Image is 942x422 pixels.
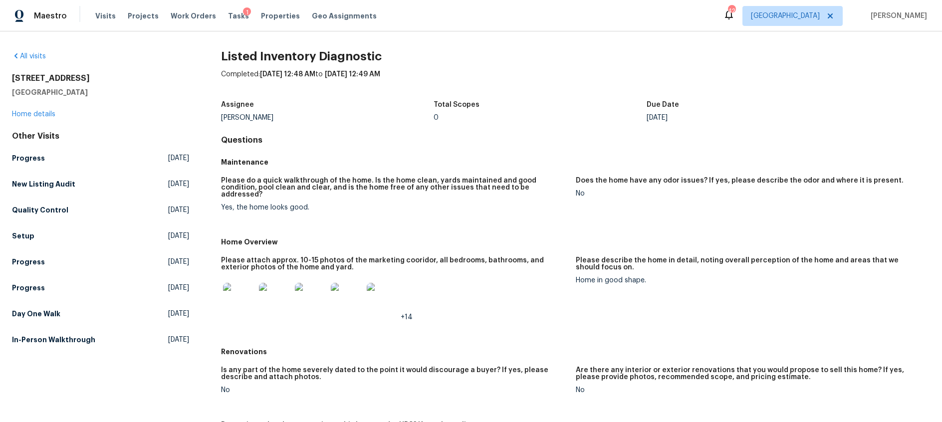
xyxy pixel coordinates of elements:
span: [DATE] [168,153,189,163]
span: Geo Assignments [312,11,377,21]
div: Yes, the home looks good. [221,204,567,211]
span: [DATE] [168,257,189,267]
span: [DATE] [168,179,189,189]
a: Home details [12,111,55,118]
h5: Home Overview [221,237,930,247]
span: Tasks [228,12,249,19]
a: New Listing Audit[DATE] [12,175,189,193]
a: Progress[DATE] [12,253,189,271]
span: [DATE] [168,309,189,319]
h5: Progress [12,257,45,267]
h5: Setup [12,231,34,241]
span: [DATE] [168,205,189,215]
span: Properties [261,11,300,21]
h5: Assignee [221,101,254,108]
a: All visits [12,53,46,60]
span: Projects [128,11,159,21]
a: Progress[DATE] [12,279,189,297]
span: [DATE] [168,335,189,345]
span: [DATE] 12:48 AM [260,71,315,78]
h5: In-Person Walkthrough [12,335,95,345]
h5: Renovations [221,347,930,357]
span: [PERSON_NAME] [867,11,927,21]
h5: Does the home have any odor issues? If yes, please describe the odor and where it is present. [576,177,904,184]
span: [DATE] 12:49 AM [325,71,380,78]
h5: New Listing Audit [12,179,75,189]
a: Progress[DATE] [12,149,189,167]
div: No [576,387,922,394]
h5: Progress [12,153,45,163]
a: Day One Walk[DATE] [12,305,189,323]
h2: [STREET_ADDRESS] [12,73,189,83]
h5: Is any part of the home severely dated to the point it would discourage a buyer? If yes, please d... [221,367,567,381]
h5: Due Date [647,101,679,108]
h5: Maintenance [221,157,930,167]
span: Work Orders [171,11,216,21]
div: 1 [243,7,251,17]
h5: Please describe the home in detail, noting overall perception of the home and areas that we shoul... [576,257,922,271]
div: Completed: to [221,69,930,95]
span: [DATE] [168,231,189,241]
a: Quality Control[DATE] [12,201,189,219]
a: In-Person Walkthrough[DATE] [12,331,189,349]
div: No [221,387,567,394]
h5: Progress [12,283,45,293]
span: Visits [95,11,116,21]
h5: Total Scopes [434,101,479,108]
h2: Listed Inventory Diagnostic [221,51,930,61]
h5: Are there any interior or exterior renovations that you would propose to sell this home? If yes, ... [576,367,922,381]
div: [DATE] [647,114,859,121]
h5: Day One Walk [12,309,60,319]
span: Maestro [34,11,67,21]
h5: Please attach approx. 10-15 photos of the marketing cooridor, all bedrooms, bathrooms, and exteri... [221,257,567,271]
h5: [GEOGRAPHIC_DATA] [12,87,189,97]
div: 0 [434,114,646,121]
h4: Questions [221,135,930,145]
span: [GEOGRAPHIC_DATA] [751,11,820,21]
h5: Quality Control [12,205,68,215]
div: Other Visits [12,131,189,141]
span: +14 [401,314,413,321]
div: Home in good shape. [576,277,922,284]
div: [PERSON_NAME] [221,114,434,121]
div: No [576,190,922,197]
a: Setup[DATE] [12,227,189,245]
span: [DATE] [168,283,189,293]
div: 42 [728,6,735,16]
h5: Please do a quick walkthrough of the home. Is the home clean, yards maintained and good condition... [221,177,567,198]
